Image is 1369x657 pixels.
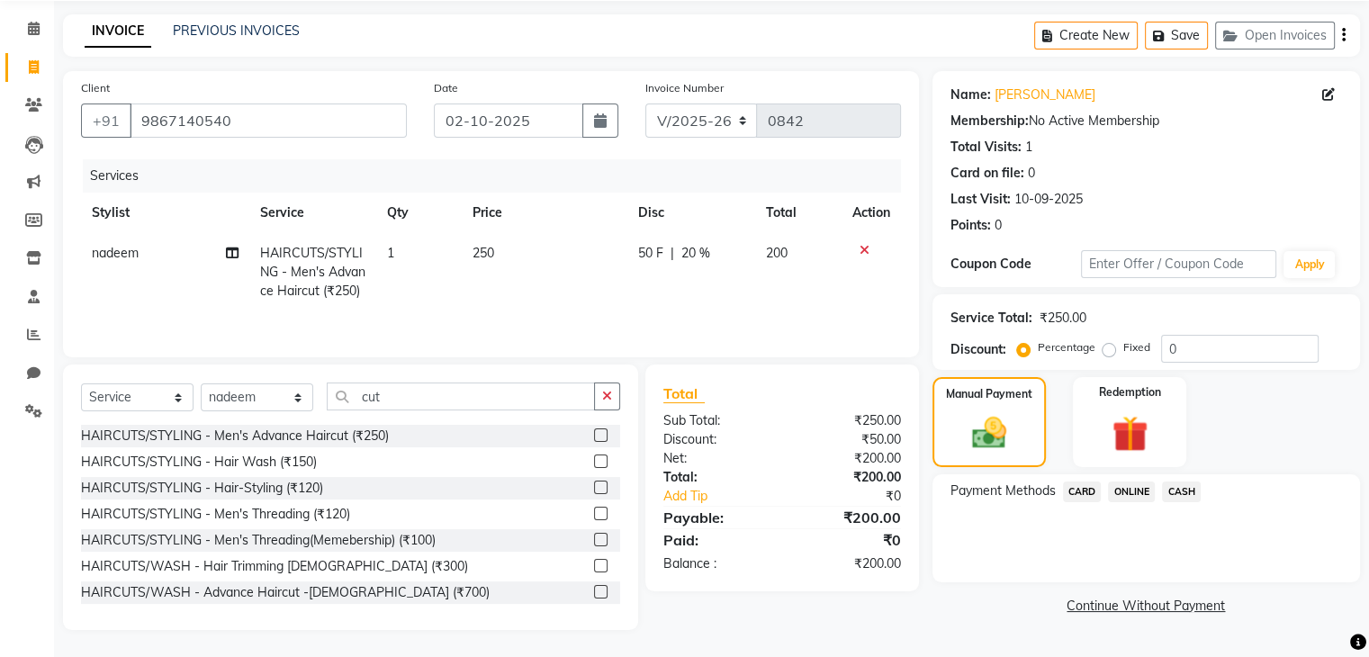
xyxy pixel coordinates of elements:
[1034,22,1138,49] button: Create New
[81,103,131,138] button: +91
[81,583,490,602] div: HAIRCUTS/WASH - Advance Haircut -[DEMOGRAPHIC_DATA] (₹700)
[81,531,436,550] div: HAIRCUTS/STYLING - Men's Threading(Memebership) (₹100)
[671,244,674,263] span: |
[950,255,1081,274] div: Coupon Code
[1014,190,1083,209] div: 10-09-2025
[387,245,394,261] span: 1
[376,193,461,233] th: Qty
[650,554,782,573] div: Balance :
[434,80,458,96] label: Date
[1108,481,1155,502] span: ONLINE
[804,487,914,506] div: ₹0
[782,554,914,573] div: ₹200.00
[1215,22,1335,49] button: Open Invoices
[130,103,407,138] input: Search by Name/Mobile/Email/Code
[755,193,841,233] th: Total
[1162,481,1201,502] span: CASH
[1101,411,1159,456] img: _gift.svg
[81,193,249,233] th: Stylist
[782,507,914,528] div: ₹200.00
[81,479,323,498] div: HAIRCUTS/STYLING - Hair-Styling (₹120)
[650,487,804,506] a: Add Tip
[950,85,991,104] div: Name:
[81,80,110,96] label: Client
[92,245,139,261] span: nadeem
[946,386,1032,402] label: Manual Payment
[782,449,914,468] div: ₹200.00
[950,190,1011,209] div: Last Visit:
[81,427,389,445] div: HAIRCUTS/STYLING - Men's Advance Haircut (₹250)
[1283,251,1335,278] button: Apply
[1038,339,1095,355] label: Percentage
[650,430,782,449] div: Discount:
[995,216,1002,235] div: 0
[950,340,1006,359] div: Discount:
[950,112,1029,130] div: Membership:
[473,245,494,261] span: 250
[950,112,1342,130] div: No Active Membership
[249,193,377,233] th: Service
[650,449,782,468] div: Net:
[950,309,1032,328] div: Service Total:
[650,411,782,430] div: Sub Total:
[1025,138,1032,157] div: 1
[650,529,782,551] div: Paid:
[766,245,788,261] span: 200
[83,159,914,193] div: Services
[1063,481,1102,502] span: CARD
[81,505,350,524] div: HAIRCUTS/STYLING - Men's Threading (₹120)
[81,557,468,576] div: HAIRCUTS/WASH - Hair Trimming [DEMOGRAPHIC_DATA] (₹300)
[842,193,901,233] th: Action
[950,216,991,235] div: Points:
[950,481,1056,500] span: Payment Methods
[81,453,317,472] div: HAIRCUTS/STYLING - Hair Wash (₹150)
[663,384,705,403] span: Total
[650,507,782,528] div: Payable:
[950,164,1024,183] div: Card on file:
[1040,309,1086,328] div: ₹250.00
[85,15,151,48] a: INVOICE
[1145,22,1208,49] button: Save
[1081,250,1277,278] input: Enter Offer / Coupon Code
[627,193,755,233] th: Disc
[260,245,365,299] span: HAIRCUTS/STYLING - Men's Advance Haircut (₹250)
[936,597,1356,616] a: Continue Without Payment
[782,468,914,487] div: ₹200.00
[1028,164,1035,183] div: 0
[782,529,914,551] div: ₹0
[645,80,724,96] label: Invoice Number
[782,430,914,449] div: ₹50.00
[681,244,710,263] span: 20 %
[173,22,300,39] a: PREVIOUS INVOICES
[650,468,782,487] div: Total:
[327,382,595,410] input: Search or Scan
[1099,384,1161,400] label: Redemption
[638,244,663,263] span: 50 F
[1123,339,1150,355] label: Fixed
[961,413,1017,453] img: _cash.svg
[782,411,914,430] div: ₹250.00
[995,85,1095,104] a: [PERSON_NAME]
[462,193,628,233] th: Price
[950,138,1022,157] div: Total Visits:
